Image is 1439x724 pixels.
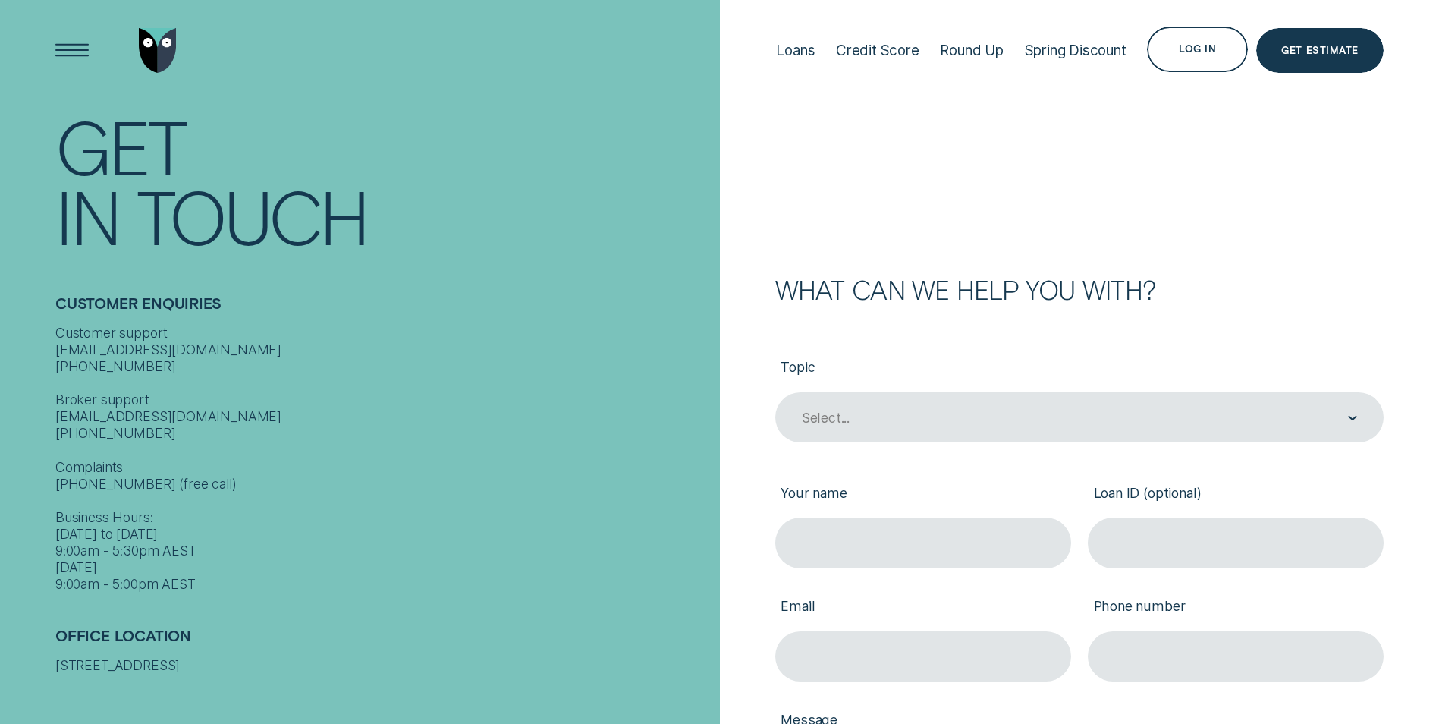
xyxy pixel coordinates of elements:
[1256,28,1384,74] a: Get Estimate
[137,181,367,251] div: Touch
[776,42,815,59] div: Loans
[55,111,711,251] h1: Get In Touch
[55,181,119,251] div: In
[55,294,711,325] h2: Customer Enquiries
[775,585,1071,631] label: Email
[836,42,919,59] div: Credit Score
[1147,27,1248,72] button: Log in
[139,28,177,74] img: Wisr
[1025,42,1126,59] div: Spring Discount
[1088,585,1384,631] label: Phone number
[940,42,1004,59] div: Round Up
[1088,471,1384,518] label: Loan ID (optional)
[55,111,185,181] div: Get
[775,471,1071,518] label: Your name
[775,277,1384,302] h2: What can we help you with?
[55,627,711,657] h2: Office Location
[802,410,850,427] div: Select...
[49,28,95,74] button: Open Menu
[775,346,1384,392] label: Topic
[55,657,711,674] div: [STREET_ADDRESS]
[55,325,711,593] div: Customer support [EMAIL_ADDRESS][DOMAIN_NAME] [PHONE_NUMBER] Broker support [EMAIL_ADDRESS][DOMAI...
